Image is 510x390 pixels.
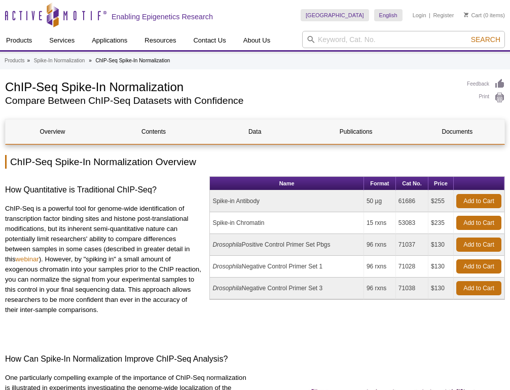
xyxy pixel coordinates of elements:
[212,241,241,248] i: Drosophila
[428,278,454,299] td: $130
[364,212,396,234] td: 15 rxns
[467,79,505,90] a: Feedback
[210,212,364,234] td: Spike-in Chromatin
[187,31,232,50] a: Contact Us
[212,285,241,292] i: Drosophila
[468,35,503,44] button: Search
[210,256,364,278] td: Negative Control Primer Set 1
[138,31,182,50] a: Resources
[301,9,369,21] a: [GEOGRAPHIC_DATA]
[471,35,500,44] span: Search
[302,31,505,48] input: Keyword, Cat. No.
[396,234,428,256] td: 71037
[210,190,364,212] td: Spike-in Antibody
[212,263,241,270] i: Drosophila
[374,9,403,21] a: English
[5,184,202,196] h3: How Quantitative is Traditional ChIP-Seq?
[396,278,428,299] td: 71038
[464,9,505,21] li: (0 items)
[210,234,364,256] td: Positive Control Primer Set Pbgs
[396,190,428,212] td: 61686
[5,353,505,365] h3: How Can Spike-In Normalization Improve ChIP-Seq Analysis?
[237,31,276,50] a: About Us
[396,177,428,190] th: Cat No.
[6,120,99,144] a: Overview
[433,12,454,19] a: Register
[456,216,501,230] a: Add to Cart
[467,92,505,103] a: Print
[428,256,454,278] td: $130
[429,9,430,21] li: |
[5,204,202,315] p: ChIP-Seq is a powerful tool for genome-wide identification of transcription factor binding sites ...
[309,120,403,144] a: Publications
[428,190,454,212] td: $255
[428,212,454,234] td: $235
[96,58,170,63] li: ChIP-Seq Spike-In Normalization
[86,31,133,50] a: Applications
[410,120,504,144] a: Documents
[428,177,454,190] th: Price
[208,120,302,144] a: Data
[5,96,457,105] h2: Compare Between ChIP-Seq Datasets with Confidence
[464,12,468,17] img: Your Cart
[5,79,457,94] h1: ChIP-Seq Spike-In Normalization
[396,256,428,278] td: 71028
[210,177,364,190] th: Name
[428,234,454,256] td: $130
[456,238,501,252] a: Add to Cart
[364,190,396,212] td: 50 µg
[89,58,92,63] li: »
[210,278,364,299] td: Negative Control Primer Set 3
[107,120,201,144] a: Contents
[456,259,501,274] a: Add to Cart
[456,281,501,295] a: Add to Cart
[27,58,30,63] li: »
[34,56,85,65] a: Spike-In Normalization
[456,194,501,208] a: Add to Cart
[5,56,24,65] a: Products
[364,177,396,190] th: Format
[413,12,426,19] a: Login
[5,155,505,169] h2: ChIP-Seq Spike-In Normalization Overview
[396,212,428,234] td: 53083
[43,31,81,50] a: Services
[16,255,39,263] a: webinar
[364,234,396,256] td: 96 rxns
[364,278,396,299] td: 96 rxns
[364,256,396,278] td: 96 rxns
[464,12,482,19] a: Cart
[112,12,213,21] h2: Enabling Epigenetics Research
